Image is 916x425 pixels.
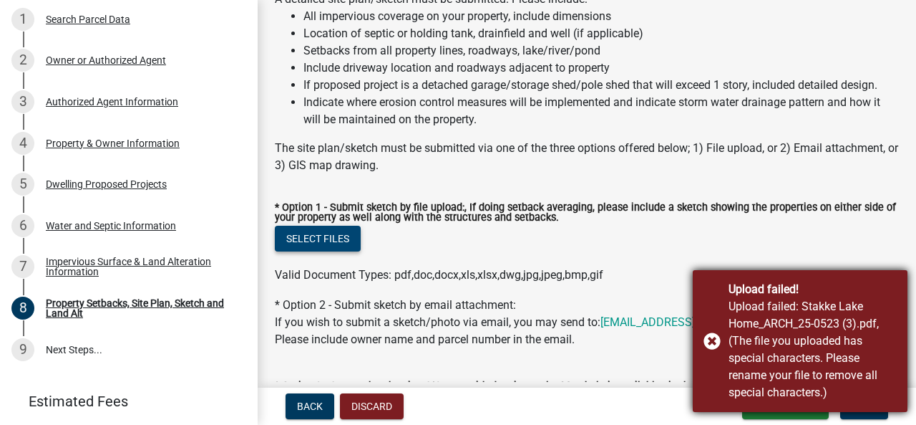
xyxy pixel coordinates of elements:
label: * Option 3 - Create sketch using GIS map with drawing tools:, Map help is available via the butto... [275,381,841,391]
span: Back [297,401,323,412]
div: Upload failed! [729,281,897,298]
div: 9 [11,338,34,361]
div: Water and Septic Information [46,221,176,231]
span: If you wish to submit a sketch/photo via email, you may send to: . Please include owner name and ... [275,315,869,346]
li: Setbacks from all property lines, roadways, lake/river/pond [303,42,899,59]
a: Estimated Fees [11,387,235,416]
div: 6 [11,214,34,237]
label: * Option 1 - Submit sketch by file upload:, If doing setback averaging, please include a sketch s... [275,203,899,224]
div: Property & Owner Information [46,138,180,148]
div: 5 [11,173,34,196]
div: Search Parcel Data [46,14,130,24]
li: Include driveway location and roadways adjacent to property [303,59,899,77]
div: Authorized Agent Information [46,97,178,107]
div: 7 [11,255,34,278]
div: 4 [11,132,34,155]
div: Upload failed: Stakke Lake Home_ARCH_25-0523 (3).pdf, (The file you uploaded has special characte... [729,298,897,401]
button: Select files [275,226,361,252]
div: 1 [11,8,34,31]
div: 3 [11,90,34,113]
li: Location of septic or holding tank, drainfield and well (if applicable) [303,25,899,42]
li: All impervious coverage on your property, include dimensions [303,8,899,25]
button: Back [286,393,334,419]
li: If proposed project is a detached garage/storage shed/pole shed that will exceed 1 story, include... [303,77,899,94]
div: Dwelling Proposed Projects [46,179,167,189]
div: 2 [11,49,34,72]
div: Property Setbacks, Site Plan, Sketch and Land Alt [46,298,235,318]
a: [EMAIL_ADDRESS][DOMAIN_NAME][PERSON_NAME] [600,315,867,329]
div: The site plan/sketch must be submitted via one of the three options offered below; 1) File upload... [275,140,899,174]
li: Indicate where erosion control measures will be implemented and indicate storm water drainage pat... [303,94,899,128]
div: Impervious Surface & Land Alteration Information [46,257,235,277]
span: Valid Document Types: pdf,doc,docx,xls,xlsx,dwg,jpg,jpeg,bmp,gif [275,268,603,282]
div: * Option 2 - Submit sketch by email attachment: [275,297,899,348]
div: 8 [11,297,34,320]
div: Owner or Authorized Agent [46,55,166,65]
button: Discard [340,393,404,419]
